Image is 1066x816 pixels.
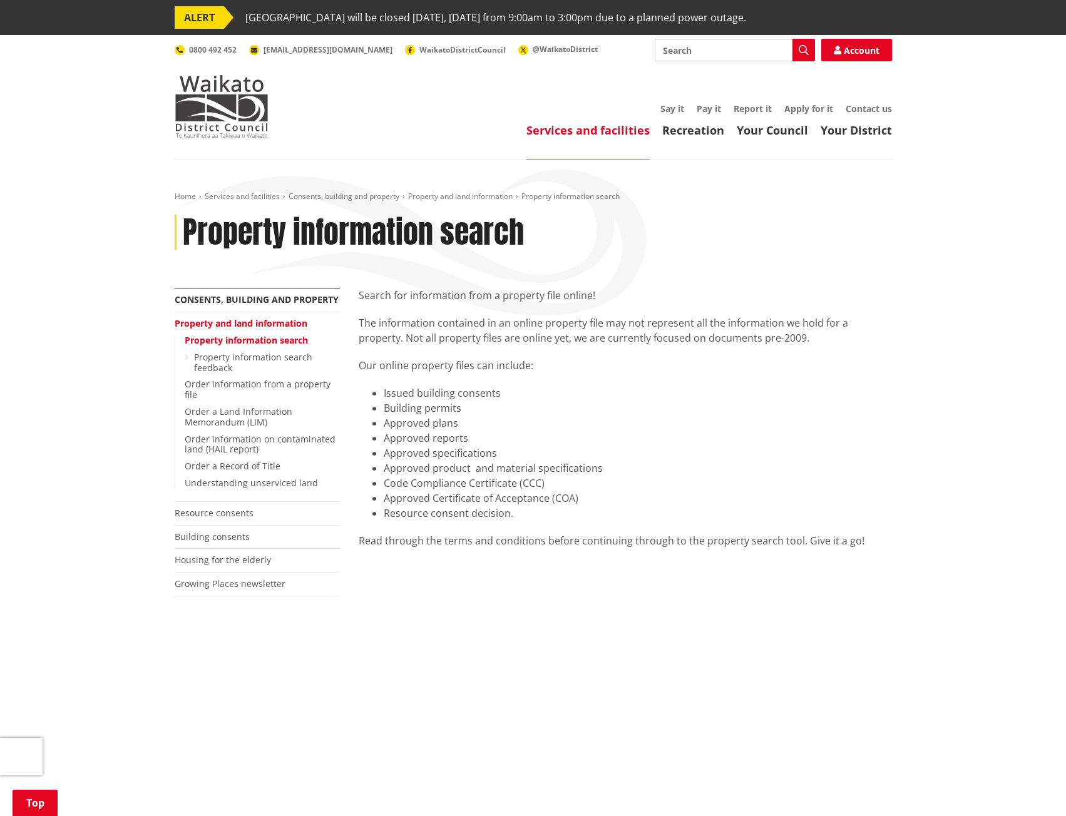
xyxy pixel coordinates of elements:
[405,44,506,55] a: WaikatoDistrictCouncil
[183,215,524,251] h1: Property information search
[175,507,254,519] a: Resource consents
[359,533,892,548] div: Read through the terms and conditions before continuing through to the property search tool. Give...
[194,351,312,374] a: Property information search feedback
[384,385,892,400] li: Issued building consents
[185,334,308,346] a: Property information search
[185,405,292,428] a: Order a Land Information Memorandum (LIM)
[533,44,598,54] span: @WaikatoDistrict
[737,123,808,138] a: Your Council
[408,191,513,201] a: Property and land information
[384,491,892,506] li: Approved Certificate of Acceptance (COA)
[175,75,269,138] img: Waikato District Council - Te Kaunihera aa Takiwaa o Waikato
[384,461,892,476] li: Approved product and material specifications
[175,293,339,305] a: Consents, building and property
[185,460,280,472] a: Order a Record of Title
[846,103,892,115] a: Contact us
[359,288,892,303] p: Search for information from a property file online!
[384,416,892,431] li: Approved plans
[185,378,331,400] a: Order information from a property file
[175,6,224,29] span: ALERT
[185,477,318,489] a: Understanding unserviced land
[175,44,237,55] a: 0800 492 452
[175,317,307,329] a: Property and land information
[821,39,892,61] a: Account
[359,359,533,372] span: Our online property files can include:
[384,431,892,446] li: Approved reports
[175,554,271,566] a: Housing for the elderly
[175,191,892,202] nav: breadcrumb
[264,44,392,55] span: [EMAIL_ADDRESS][DOMAIN_NAME]
[655,39,815,61] input: Search input
[384,446,892,461] li: Approved specifications
[384,400,892,416] li: Building permits
[175,531,250,543] a: Building consents
[821,123,892,138] a: Your District
[175,191,196,201] a: Home
[189,44,237,55] span: 0800 492 452
[175,578,285,589] a: Growing Places newsletter
[734,103,772,115] a: Report it
[384,506,892,521] li: Resource consent decision.
[245,6,746,29] span: [GEOGRAPHIC_DATA] will be closed [DATE], [DATE] from 9:00am to 3:00pm due to a planned power outage.
[185,433,336,456] a: Order information on contaminated land (HAIL report)
[697,103,721,115] a: Pay it
[249,44,392,55] a: [EMAIL_ADDRESS][DOMAIN_NAME]
[289,191,399,201] a: Consents, building and property
[419,44,506,55] span: WaikatoDistrictCouncil
[784,103,833,115] a: Apply for it
[384,476,892,491] li: Code Compliance Certificate (CCC)
[13,790,58,816] a: Top
[662,123,724,138] a: Recreation
[526,123,650,138] a: Services and facilities
[205,191,280,201] a: Services and facilities
[660,103,684,115] a: Say it
[521,191,620,201] span: Property information search
[359,315,892,345] p: The information contained in an online property file may not represent all the information we hol...
[518,44,598,54] a: @WaikatoDistrict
